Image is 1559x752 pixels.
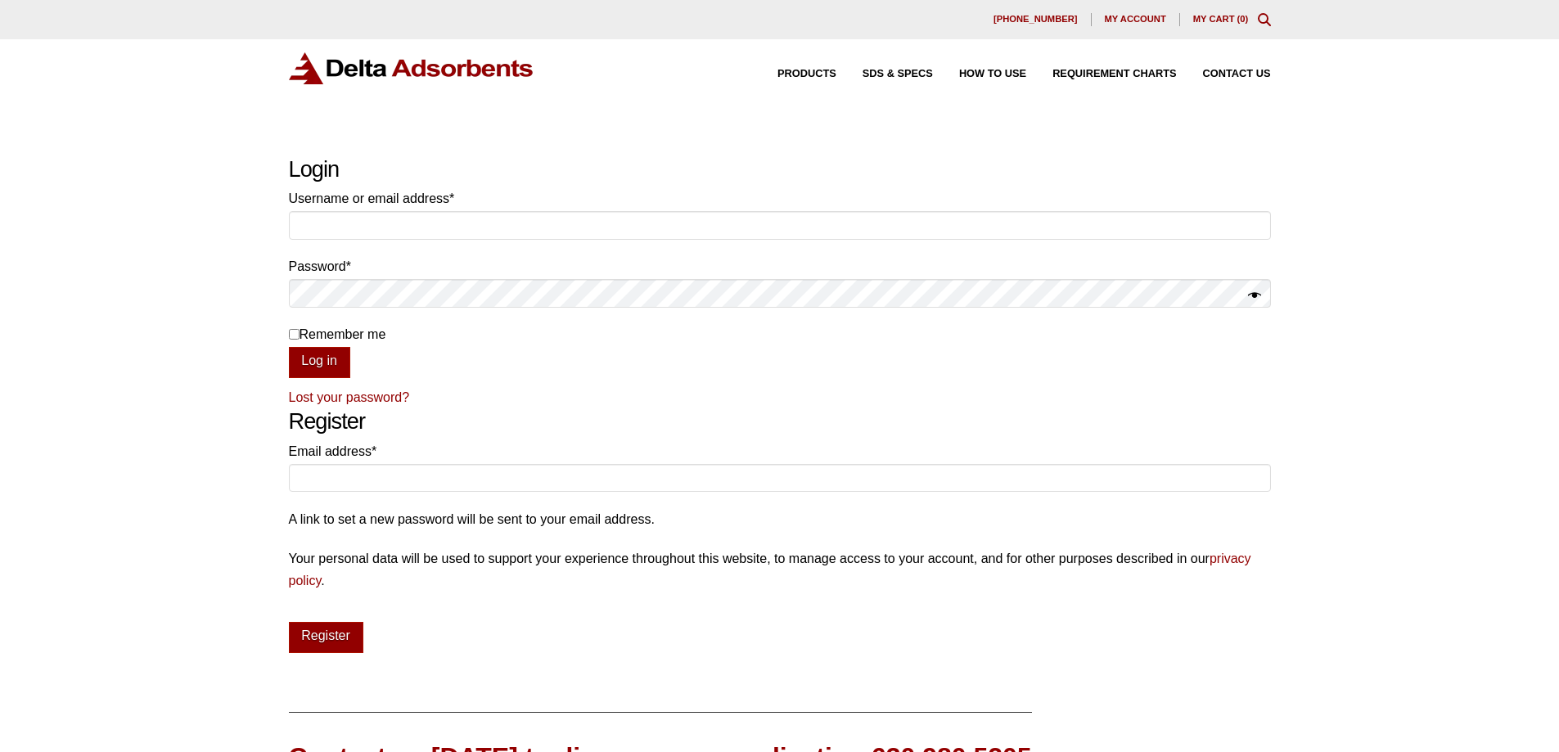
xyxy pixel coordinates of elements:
span: Requirement Charts [1052,69,1176,79]
span: Products [777,69,836,79]
span: My account [1105,15,1166,24]
button: Show password [1248,285,1261,308]
h2: Register [289,408,1271,435]
h2: Login [289,156,1271,183]
span: SDS & SPECS [863,69,933,79]
span: 0 [1240,14,1245,24]
a: How to Use [933,69,1026,79]
a: Requirement Charts [1026,69,1176,79]
div: Toggle Modal Content [1258,13,1271,26]
label: Username or email address [289,187,1271,209]
p: Your personal data will be used to support your experience throughout this website, to manage acc... [289,547,1271,592]
button: Log in [289,347,350,378]
a: Contact Us [1177,69,1271,79]
span: [PHONE_NUMBER] [994,15,1078,24]
p: A link to set a new password will be sent to your email address. [289,508,1271,530]
a: My Cart (0) [1193,14,1249,24]
span: How to Use [959,69,1026,79]
a: [PHONE_NUMBER] [980,13,1092,26]
input: Remember me [289,329,300,340]
button: Register [289,622,363,653]
a: Products [751,69,836,79]
label: Email address [289,440,1271,462]
span: Contact Us [1203,69,1271,79]
a: privacy policy [289,552,1251,588]
span: Remember me [300,327,386,341]
img: Delta Adsorbents [289,52,534,84]
a: My account [1092,13,1180,26]
a: Lost your password? [289,390,410,404]
label: Password [289,255,1271,277]
a: SDS & SPECS [836,69,933,79]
